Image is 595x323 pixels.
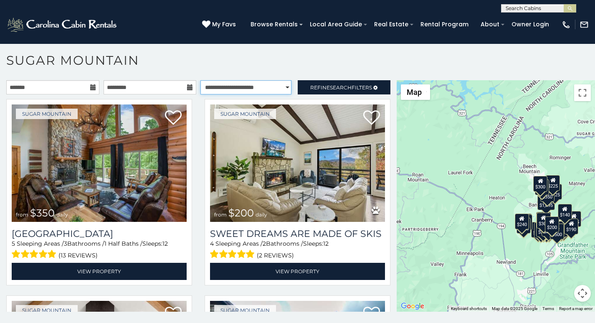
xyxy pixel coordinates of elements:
[210,228,385,239] a: Sweet Dreams Are Made Of Skis
[16,109,78,119] a: Sugar Mountain
[202,20,238,29] a: My Favs
[536,212,550,228] div: $190
[306,18,366,31] a: Local Area Guide
[16,305,78,315] a: Sugar Mountain
[536,221,550,237] div: $375
[540,186,554,202] div: $350
[214,109,276,119] a: Sugar Mountain
[64,240,67,247] span: 3
[257,250,294,261] span: (2 reviews)
[263,240,266,247] span: 2
[574,285,591,302] button: Map camera controls
[534,179,549,195] div: $170
[210,104,385,222] img: Sweet Dreams Are Made Of Skis
[451,306,487,312] button: Keyboard shortcuts
[518,214,532,230] div: $225
[559,306,592,311] a: Report a map error
[58,250,98,261] span: (13 reviews)
[210,239,385,261] div: Sleeping Areas / Bathrooms / Sleeps:
[246,18,302,31] a: Browse Rentals
[580,20,589,29] img: mail-regular-white.png
[536,213,550,229] div: $300
[12,263,187,280] a: View Property
[416,18,473,31] a: Rental Program
[370,18,413,31] a: Real Estate
[165,109,182,127] a: Add to favorites
[567,211,581,227] div: $155
[210,263,385,280] a: View Property
[12,228,187,239] h3: Grouse Moor Lodge
[564,219,578,234] div: $190
[537,194,554,210] div: $1,095
[310,84,372,91] span: Refine Filters
[228,207,254,219] span: $200
[323,240,329,247] span: 12
[399,301,426,312] img: Google
[476,18,504,31] a: About
[554,221,568,237] div: $195
[401,84,430,100] button: Change map style
[330,84,352,91] span: Search
[214,305,276,315] a: Sugar Mountain
[399,301,426,312] a: Open this area in Google Maps (opens a new window)
[557,204,572,220] div: $140
[546,175,560,191] div: $225
[562,20,571,29] img: phone-regular-white.png
[12,228,187,239] a: [GEOGRAPHIC_DATA]
[544,216,559,232] div: $200
[210,104,385,222] a: Sweet Dreams Are Made Of Skis from $200 daily
[12,104,187,222] a: Grouse Moor Lodge from $350 daily
[104,240,142,247] span: 1 Half Baths /
[256,211,267,218] span: daily
[492,306,537,311] span: Map data ©2025 Google
[12,240,15,247] span: 5
[507,18,553,31] a: Owner Login
[162,240,168,247] span: 12
[210,240,214,247] span: 4
[12,239,187,261] div: Sleeping Areas / Bathrooms / Sleeps:
[214,211,227,218] span: from
[542,306,554,311] a: Terms
[12,104,187,222] img: Grouse Moor Lodge
[56,211,68,218] span: daily
[534,222,548,238] div: $155
[517,218,531,234] div: $355
[514,214,529,229] div: $240
[533,176,547,192] div: $300
[30,207,55,219] span: $350
[547,184,562,200] div: $125
[363,109,380,127] a: Add to favorites
[574,84,591,101] button: Toggle fullscreen view
[298,80,391,94] a: RefineSearchFilters
[6,16,119,33] img: White-1-2.png
[537,212,551,228] div: $265
[212,20,236,29] span: My Favs
[407,88,422,97] span: Map
[16,211,28,218] span: from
